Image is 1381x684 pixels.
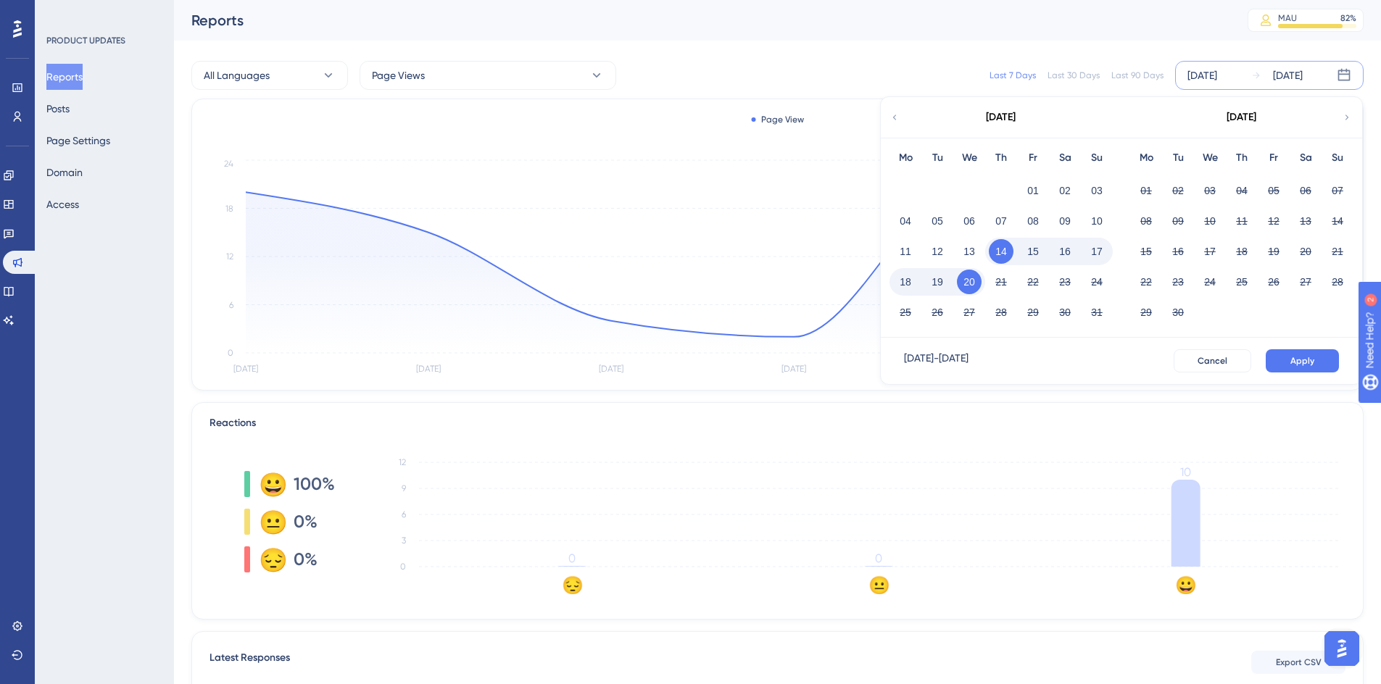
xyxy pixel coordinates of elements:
[1175,575,1197,596] text: 😀
[204,67,270,84] span: All Languages
[1134,300,1158,325] button: 29
[1258,149,1290,167] div: Fr
[990,70,1036,81] div: Last 7 Days
[372,67,425,84] span: Page Views
[1198,209,1222,233] button: 10
[1229,178,1254,203] button: 04
[1322,149,1353,167] div: Su
[1278,12,1297,24] div: MAU
[1273,67,1303,84] div: [DATE]
[1293,239,1318,264] button: 20
[1198,270,1222,294] button: 24
[1276,656,1322,668] span: Export CSV
[925,209,950,233] button: 05
[1053,300,1077,325] button: 30
[46,96,70,122] button: Posts
[1261,178,1286,203] button: 05
[1251,651,1345,674] button: Export CSV
[1081,149,1113,167] div: Su
[294,548,318,571] span: 0%
[294,472,335,496] span: 100%
[1261,239,1286,264] button: 19
[957,239,982,264] button: 13
[1166,178,1190,203] button: 02
[957,209,982,233] button: 06
[1021,239,1045,264] button: 15
[1134,270,1158,294] button: 22
[402,483,406,493] tspan: 9
[46,35,125,46] div: PRODUCT UPDATES
[751,114,804,125] div: Page View
[1021,300,1045,325] button: 29
[1049,149,1081,167] div: Sa
[1325,209,1350,233] button: 14
[1053,178,1077,203] button: 02
[1227,109,1256,126] div: [DATE]
[1017,149,1049,167] div: Fr
[599,364,623,374] tspan: [DATE]
[1053,239,1077,264] button: 16
[989,209,1013,233] button: 07
[1194,149,1226,167] div: We
[1226,149,1258,167] div: Th
[1198,355,1227,367] span: Cancel
[191,10,1211,30] div: Reports
[46,128,110,154] button: Page Settings
[1229,270,1254,294] button: 25
[904,349,969,372] div: [DATE] - [DATE]
[210,414,1345,432] div: Reactions
[46,64,83,90] button: Reports
[229,300,233,310] tspan: 6
[868,575,890,596] text: 😐
[1290,149,1322,167] div: Sa
[1134,239,1158,264] button: 15
[1134,209,1158,233] button: 08
[1293,209,1318,233] button: 13
[986,109,1016,126] div: [DATE]
[259,510,282,533] div: 😐
[568,551,576,565] tspan: 0
[400,562,406,572] tspan: 0
[893,209,918,233] button: 04
[925,239,950,264] button: 12
[224,159,233,169] tspan: 24
[46,191,79,217] button: Access
[1325,239,1350,264] button: 21
[1174,349,1251,372] button: Cancel
[1266,349,1339,372] button: Apply
[1340,12,1356,24] div: 82 %
[893,239,918,264] button: 11
[1229,209,1254,233] button: 11
[893,300,918,325] button: 25
[416,364,441,374] tspan: [DATE]
[957,270,982,294] button: 20
[1134,178,1158,203] button: 01
[226,251,233,262] tspan: 12
[985,149,1017,167] div: Th
[1166,239,1190,264] button: 16
[781,364,806,374] tspan: [DATE]
[1229,239,1254,264] button: 18
[1085,270,1109,294] button: 24
[191,61,348,90] button: All Languages
[34,4,91,21] span: Need Help?
[1187,67,1217,84] div: [DATE]
[259,548,282,571] div: 😔
[953,149,985,167] div: We
[921,149,953,167] div: Tu
[925,270,950,294] button: 19
[989,239,1013,264] button: 14
[1166,270,1190,294] button: 23
[1021,178,1045,203] button: 01
[1085,239,1109,264] button: 17
[1048,70,1100,81] div: Last 30 Days
[1198,239,1222,264] button: 17
[1053,209,1077,233] button: 09
[402,509,406,520] tspan: 6
[294,510,318,533] span: 0%
[889,149,921,167] div: Mo
[1085,300,1109,325] button: 31
[925,300,950,325] button: 26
